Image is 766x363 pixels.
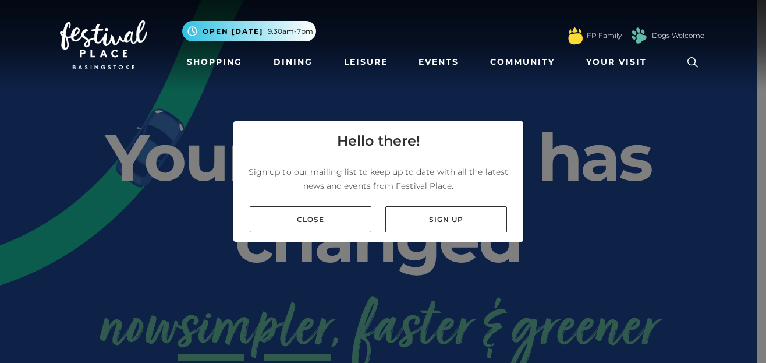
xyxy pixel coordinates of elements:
[485,51,559,73] a: Community
[268,26,313,37] span: 9.30am-7pm
[414,51,463,73] a: Events
[385,206,507,232] a: Sign up
[269,51,317,73] a: Dining
[182,21,316,41] button: Open [DATE] 9.30am-7pm
[339,51,392,73] a: Leisure
[581,51,657,73] a: Your Visit
[60,20,147,69] img: Festival Place Logo
[203,26,263,37] span: Open [DATE]
[182,51,247,73] a: Shopping
[337,131,420,151] h4: Hello there!
[250,206,371,232] a: Close
[243,165,514,193] p: Sign up to our mailing list to keep up to date with all the latest news and events from Festival ...
[587,30,622,41] a: FP Family
[652,30,706,41] a: Dogs Welcome!
[586,56,647,68] span: Your Visit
